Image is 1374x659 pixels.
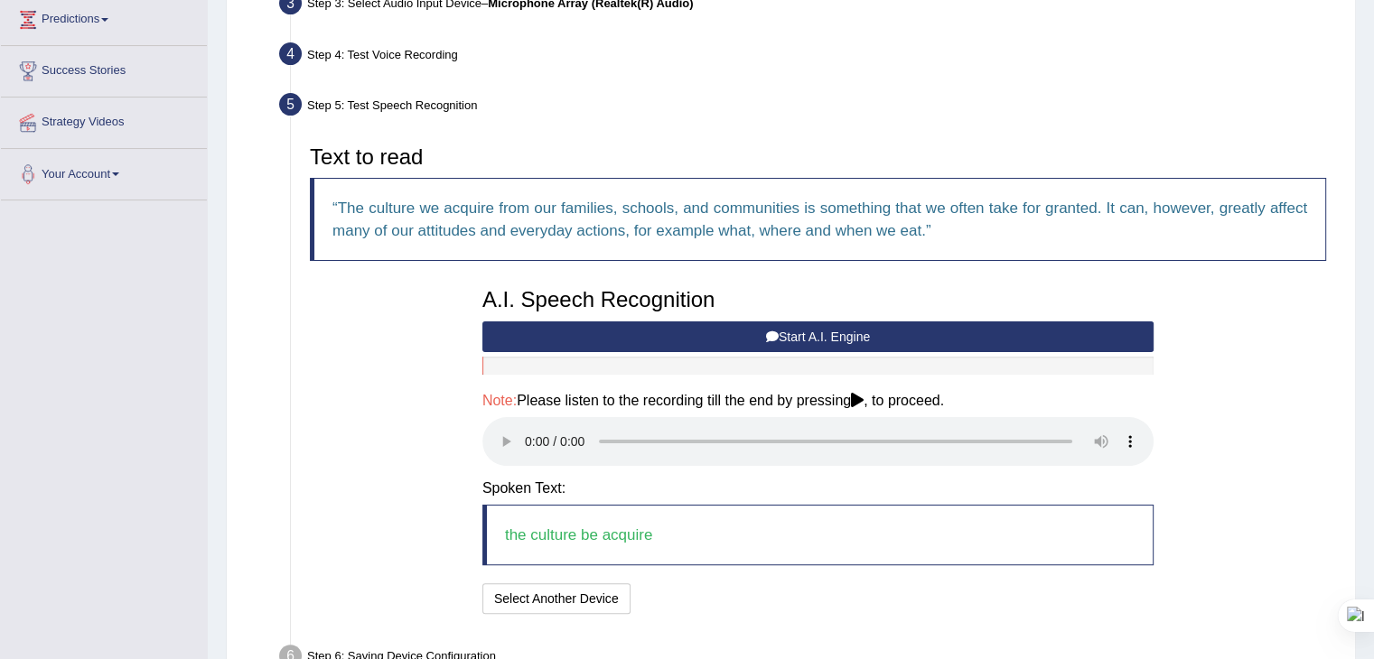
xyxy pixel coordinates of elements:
[271,37,1347,77] div: Step 4: Test Voice Recording
[482,321,1154,352] button: Start A.I. Engine
[310,145,1326,169] h3: Text to read
[482,288,1154,311] h3: A.I. Speech Recognition
[482,583,631,614] button: Select Another Device
[482,480,1154,497] h4: Spoken Text:
[271,88,1347,127] div: Step 5: Test Speech Recognition
[1,149,207,194] a: Your Account
[482,393,1154,409] h4: Please listen to the recording till the end by pressing , to proceed.
[332,200,1307,239] q: The culture we acquire from our families, schools, and communities is something that we often tak...
[1,46,207,91] a: Success Stories
[1,97,207,143] a: Strategy Videos
[482,505,1154,565] blockquote: the culture be acquire
[482,393,517,408] span: Note:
